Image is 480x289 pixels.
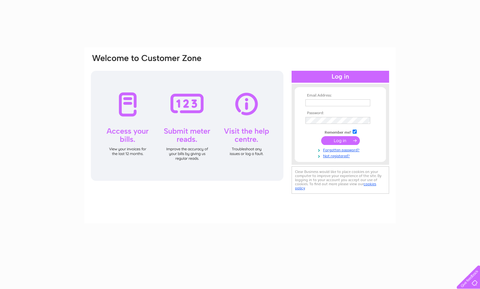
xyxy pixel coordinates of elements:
[321,136,360,145] input: Submit
[304,93,377,98] th: Email Address:
[295,182,376,190] a: cookies policy
[292,166,389,194] div: Clear Business would like to place cookies on your computer to improve your experience of the sit...
[305,147,377,153] a: Forgotten password?
[304,111,377,115] th: Password:
[304,129,377,135] td: Remember me?
[305,153,377,158] a: Not registered?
